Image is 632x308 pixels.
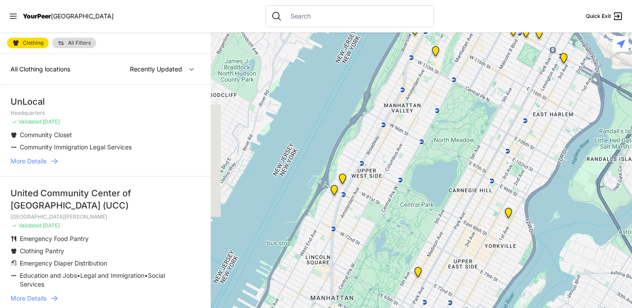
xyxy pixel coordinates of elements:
[12,118,41,125] span: ✓ Validated
[7,38,49,48] a: Clothing
[503,208,514,222] div: Avenue Church
[285,12,428,21] input: Search
[20,131,72,138] span: Community Closet
[77,272,80,279] span: •
[586,11,623,21] a: Quick Exit
[11,294,47,303] span: More Details
[20,272,77,279] span: Education and Jobs
[521,27,531,41] div: Manhattan
[23,14,114,19] a: YourPeer[GEOGRAPHIC_DATA]
[11,157,200,166] a: More Details
[11,157,47,166] span: More Details
[11,110,200,117] p: Headquarters
[43,222,60,229] span: [DATE]
[20,143,132,151] span: Community Immigration Legal Services
[430,46,441,60] div: The Cathedral Church of St. John the Divine
[11,65,70,73] span: All Clothing locations
[23,12,51,20] span: YourPeer
[11,187,200,212] div: United Community Center of [GEOGRAPHIC_DATA] (UCC)
[11,96,200,108] div: UnLocal
[20,235,89,242] span: Emergency Food Pantry
[534,28,545,42] div: East Harlem
[23,40,43,46] span: Clothing
[409,25,420,39] div: Ford Hall
[80,272,144,279] span: Legal and Immigration
[68,40,91,46] span: All Filters
[43,118,60,125] span: [DATE]
[558,53,569,67] div: Main Location
[144,272,148,279] span: •
[12,222,41,229] span: ✓ Validated
[413,267,424,281] div: Manhattan
[337,173,348,188] div: Pathways Adult Drop-In Program
[52,38,96,48] a: All Filters
[20,247,64,255] span: Clothing Pantry
[11,213,200,220] p: [GEOGRAPHIC_DATA][PERSON_NAME]
[51,12,114,20] span: [GEOGRAPHIC_DATA]
[586,13,611,20] span: Quick Exit
[20,259,107,267] span: Emergency Diaper Distribution
[11,294,200,303] a: More Details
